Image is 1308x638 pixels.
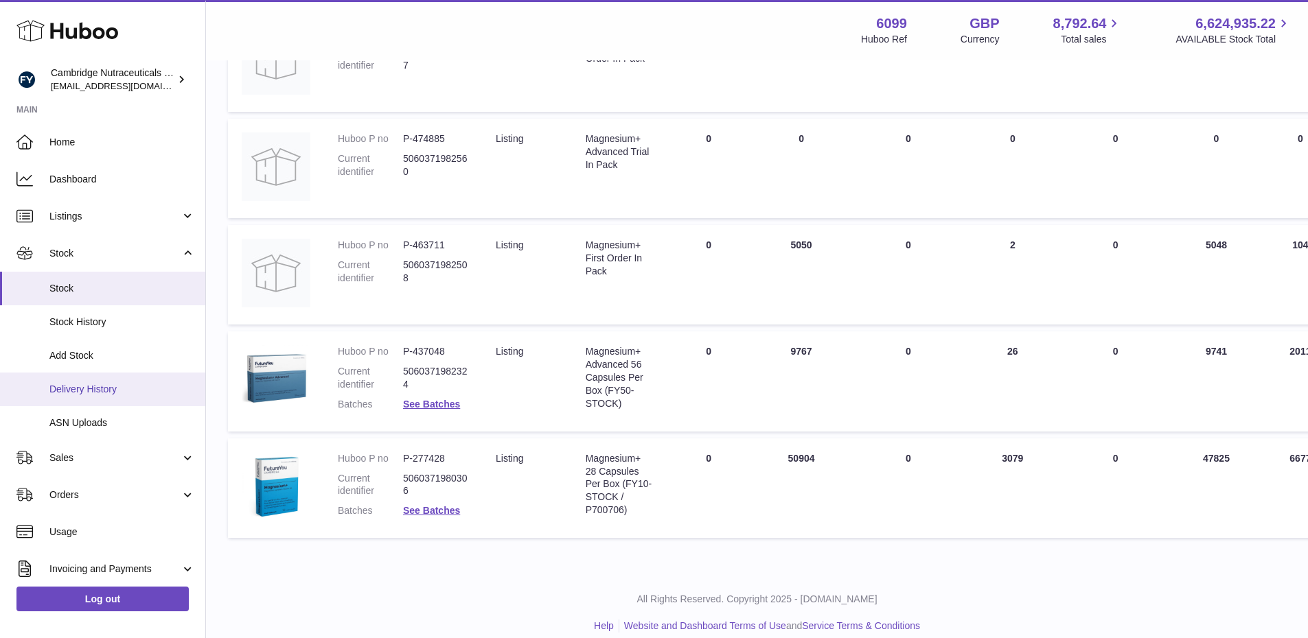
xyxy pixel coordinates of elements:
[750,331,853,432] td: 9767
[49,136,195,149] span: Home
[1170,225,1263,324] td: 5048
[338,132,403,145] dt: Huboo P no
[969,14,999,33] strong: GBP
[750,438,853,539] td: 50904
[338,452,403,465] dt: Huboo P no
[1175,14,1292,46] a: 6,624,935.22 AVAILABLE Stock Total
[1170,119,1263,218] td: 0
[750,119,853,218] td: 0
[49,383,195,396] span: Delivery History
[403,132,468,145] dd: P-474885
[51,67,174,93] div: Cambridge Nutraceuticals Ltd
[586,452,654,517] div: Magnesium+ 28 Capsules Per Box (FY10-STOCK / P700706)
[667,119,750,218] td: 0
[586,132,654,172] div: Magnesium+ Advanced Trial In Pack
[1061,33,1122,46] span: Total sales
[49,210,181,223] span: Listings
[403,452,468,465] dd: P-277428
[49,416,195,429] span: ASN Uploads
[1170,12,1263,112] td: 1901
[802,620,920,631] a: Service Terms & Conditions
[338,472,403,498] dt: Current identifier
[338,345,403,358] dt: Huboo P no
[16,69,37,90] img: huboo@camnutra.com
[338,239,403,252] dt: Huboo P no
[853,331,964,432] td: 0
[217,593,1297,606] p: All Rights Reserved. Copyright 2025 - [DOMAIN_NAME]
[49,563,181,576] span: Invoicing and Payments
[403,399,460,410] a: See Batches
[1113,133,1118,144] span: 0
[49,247,181,260] span: Stock
[338,152,403,178] dt: Current identifier
[49,282,195,295] span: Stock
[16,587,189,611] a: Log out
[964,12,1062,112] td: 3
[1175,33,1292,46] span: AVAILABLE Stock Total
[1170,438,1263,539] td: 47825
[861,33,907,46] div: Huboo Ref
[853,225,964,324] td: 0
[586,345,654,410] div: Magnesium+ Advanced 56 Capsules Per Box (FY50-STOCK)
[1195,14,1276,33] span: 6,624,935.22
[496,346,523,357] span: listing
[403,505,460,516] a: See Batches
[496,133,523,144] span: listing
[338,259,403,285] dt: Current identifier
[242,452,310,521] img: product image
[49,173,195,186] span: Dashboard
[403,472,468,498] dd: 5060371980306
[49,349,195,362] span: Add Stock
[624,620,786,631] a: Website and Dashboard Terms of Use
[242,345,310,414] img: product image
[750,12,853,112] td: 1904
[49,316,195,329] span: Stock History
[49,525,195,539] span: Usage
[403,239,468,252] dd: P-463711
[403,259,468,285] dd: 5060371982508
[964,331,1062,432] td: 26
[403,365,468,391] dd: 5060371982324
[338,365,403,391] dt: Current identifier
[964,119,1062,218] td: 0
[964,225,1062,324] td: 2
[49,488,181,501] span: Orders
[750,225,853,324] td: 5050
[964,438,1062,539] td: 3079
[586,239,654,278] div: Magnesium+ First Order In Pack
[876,14,907,33] strong: 6099
[853,119,964,218] td: 0
[667,225,750,324] td: 0
[667,331,750,432] td: 0
[242,26,310,95] img: product image
[594,620,614,631] a: Help
[667,438,750,539] td: 0
[1113,346,1118,357] span: 0
[667,12,750,112] td: 0
[1113,453,1118,464] span: 0
[853,438,964,539] td: 0
[853,12,964,112] td: 0
[619,619,920,633] li: and
[961,33,1000,46] div: Currency
[338,398,403,411] dt: Batches
[51,80,202,91] span: [EMAIL_ADDRESS][DOMAIN_NAME]
[496,239,523,250] span: listing
[49,451,181,464] span: Sales
[403,152,468,178] dd: 5060371982560
[1053,14,1123,46] a: 8,792.64 Total sales
[496,453,523,464] span: listing
[242,239,310,307] img: product image
[242,132,310,201] img: product image
[1053,14,1107,33] span: 8,792.64
[1113,239,1118,250] span: 0
[403,345,468,358] dd: P-437048
[338,504,403,517] dt: Batches
[1170,331,1263,432] td: 9741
